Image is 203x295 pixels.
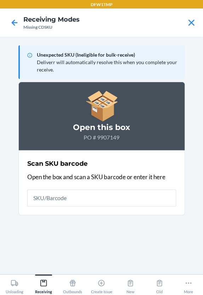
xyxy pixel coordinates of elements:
[27,133,176,142] p: PO # 9907149
[23,24,80,30] div: Missing CDSKU
[184,276,193,294] div: More
[63,276,82,294] div: Outbounds
[27,122,176,133] h3: Open this box
[91,276,112,294] div: Create Issue
[27,159,88,168] h2: Scan SKU barcode
[37,58,179,73] p: Deliverr will automatically resolve this when you complete your receive.
[6,276,23,294] div: Unloading
[156,276,163,294] div: Old
[91,1,113,8] p: DFW1TMP
[27,189,176,206] input: SKU/Barcode
[145,274,174,294] button: Old
[116,274,145,294] button: New
[27,172,176,182] p: Open the box and scan a SKU barcode or enter it here
[174,274,203,294] button: More
[23,15,80,24] h4: Receiving Modes
[87,274,116,294] button: Create Issue
[126,276,135,294] div: New
[58,274,87,294] button: Outbounds
[29,274,58,294] button: Receiving
[35,276,52,294] div: Receiving
[37,51,179,58] p: Unexpected SKU (Ineligible for bulk-receive)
